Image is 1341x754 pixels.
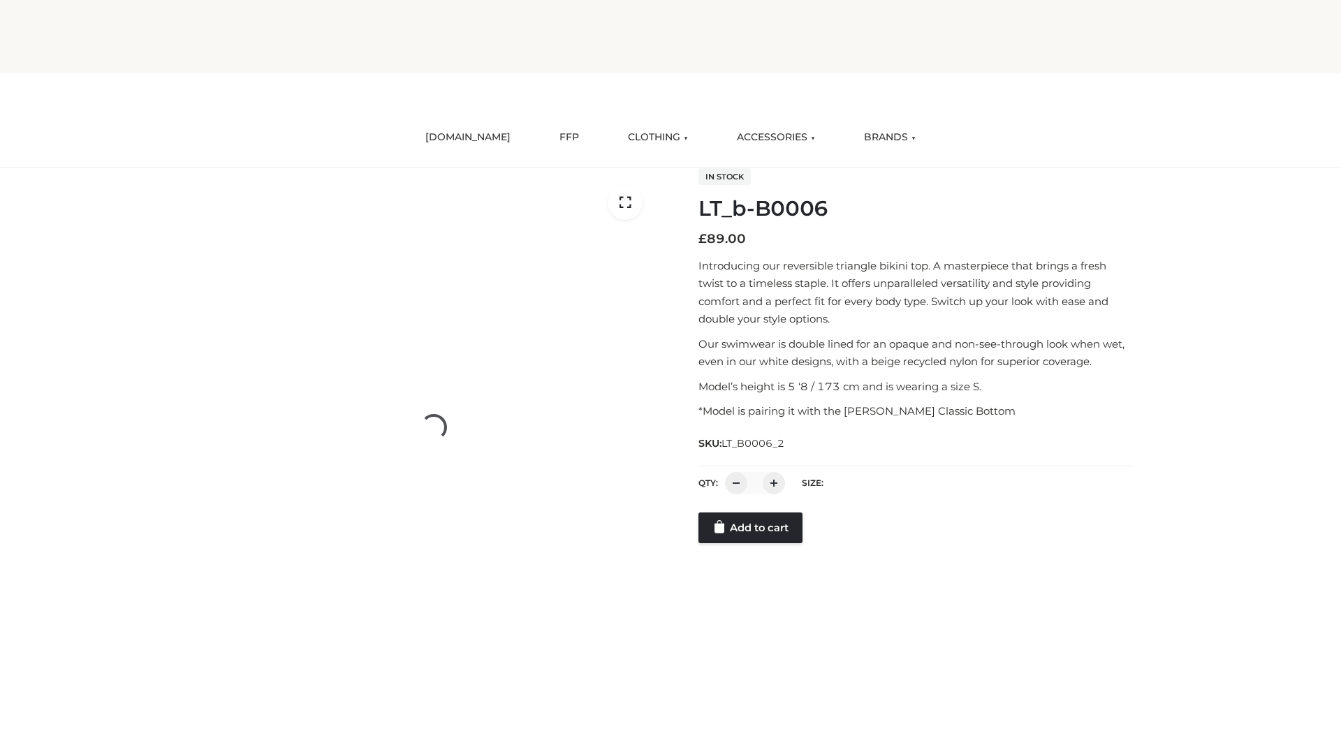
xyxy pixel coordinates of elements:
label: Size: [802,478,823,488]
span: LT_B0006_2 [721,437,784,450]
span: SKU: [698,435,786,452]
a: CLOTHING [617,122,698,153]
p: *Model is pairing it with the [PERSON_NAME] Classic Bottom [698,402,1134,420]
a: BRANDS [853,122,926,153]
span: £ [698,231,707,246]
h1: LT_b-B0006 [698,196,1134,221]
label: QTY: [698,478,718,488]
a: ACCESSORIES [726,122,826,153]
span: In stock [698,168,751,185]
a: Add to cart [698,512,803,543]
p: Our swimwear is double lined for an opaque and non-see-through look when wet, even in our white d... [698,335,1134,371]
a: FFP [549,122,589,153]
p: Model’s height is 5 ‘8 / 173 cm and is wearing a size S. [698,378,1134,396]
a: [DOMAIN_NAME] [415,122,521,153]
p: Introducing our reversible triangle bikini top. A masterpiece that brings a fresh twist to a time... [698,257,1134,328]
bdi: 89.00 [698,231,746,246]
